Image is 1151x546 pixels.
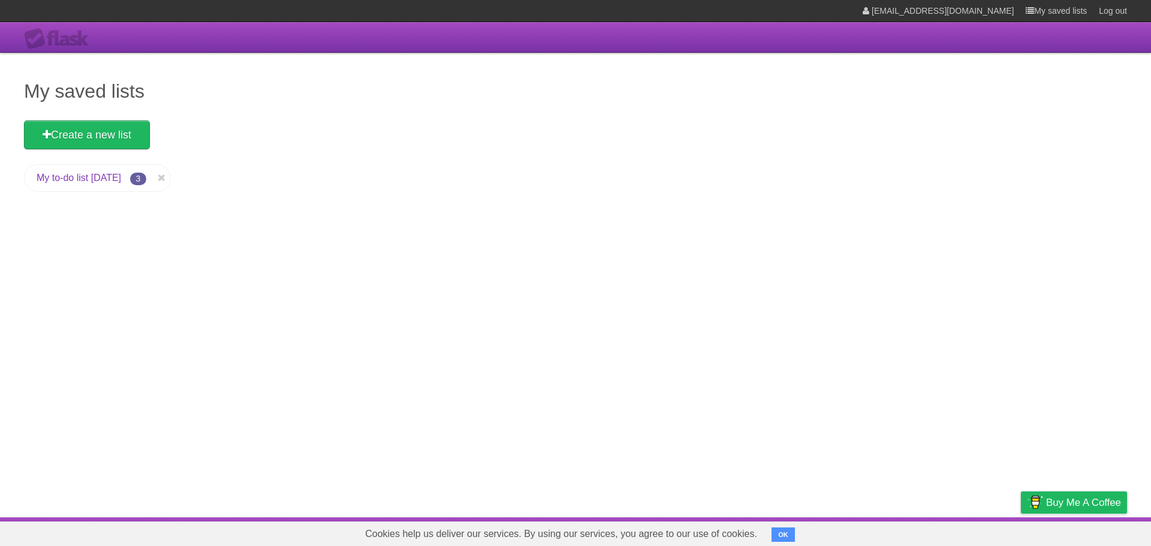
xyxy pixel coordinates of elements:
a: Buy me a coffee [1021,491,1127,514]
img: Buy me a coffee [1027,492,1043,512]
a: Privacy [1005,520,1036,543]
a: About [861,520,887,543]
h1: My saved lists [24,77,1127,105]
span: Buy me a coffee [1046,492,1121,513]
a: Terms [965,520,991,543]
a: Create a new list [24,120,150,149]
a: Suggest a feature [1051,520,1127,543]
span: Cookies help us deliver our services. By using our services, you agree to our use of cookies. [353,522,769,546]
a: My to-do list [DATE] [37,173,121,183]
div: Flask [24,28,96,50]
a: Developers [901,520,950,543]
span: 3 [130,173,147,185]
button: OK [772,527,795,542]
